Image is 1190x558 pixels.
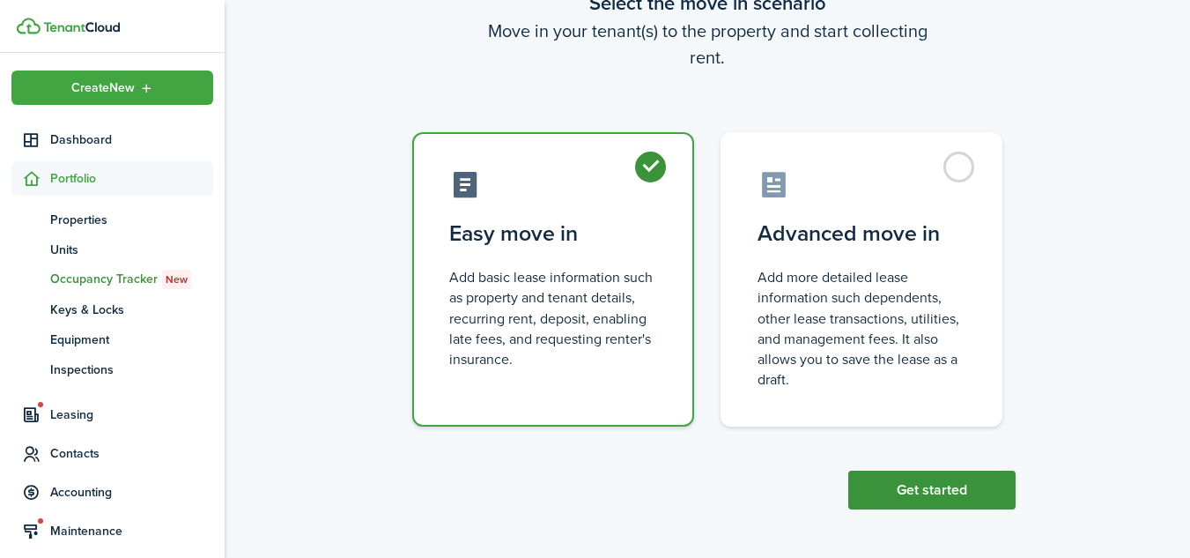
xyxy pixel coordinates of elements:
[11,234,213,264] a: Units
[50,331,213,349] span: Equipment
[11,71,213,105] button: Open menu
[50,483,213,502] span: Accounting
[11,264,213,294] a: Occupancy TrackerNew
[11,294,213,324] a: Keys & Locks
[50,405,213,424] span: Leasing
[43,22,120,33] img: TenantCloud
[166,272,188,287] span: New
[50,211,213,229] span: Properties
[50,301,213,319] span: Keys & Locks
[11,205,213,234] a: Properties
[50,361,213,379] span: Inspections
[399,18,1016,71] wizard-step-header-description: Move in your tenant(s) to the property and start collecting rent.
[50,522,213,540] span: Maintenance
[50,270,213,289] span: Occupancy Tracker
[50,169,213,188] span: Portfolio
[11,354,213,384] a: Inspections
[848,471,1016,510] button: Get started
[50,130,213,149] span: Dashboard
[449,218,657,249] control-radio-card-title: Easy move in
[449,267,657,369] control-radio-card-description: Add basic lease information such as property and tenant details, recurring rent, deposit, enablin...
[758,218,965,249] control-radio-card-title: Advanced move in
[71,82,135,94] span: Create New
[11,324,213,354] a: Equipment
[50,241,213,259] span: Units
[11,123,213,157] a: Dashboard
[50,444,213,463] span: Contacts
[758,267,965,390] control-radio-card-description: Add more detailed lease information such dependents, other lease transactions, utilities, and man...
[17,18,41,34] img: TenantCloud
